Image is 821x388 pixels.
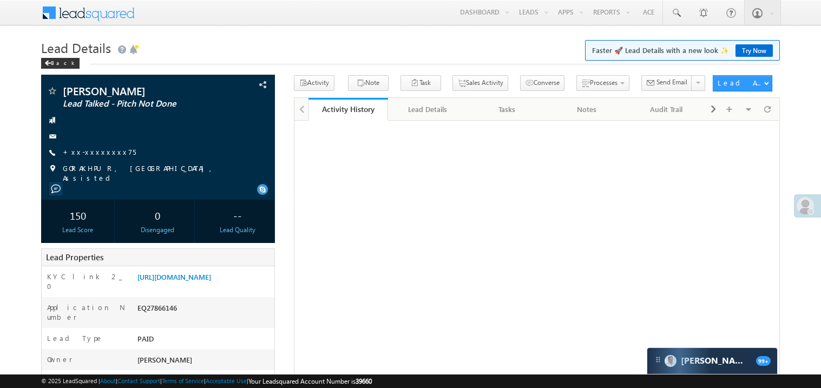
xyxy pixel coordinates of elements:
[63,86,208,96] span: [PERSON_NAME]
[592,45,773,56] span: Faster 🚀 Lead Details with a new look ✨
[556,103,617,116] div: Notes
[117,377,160,384] a: Contact Support
[656,77,687,87] span: Send Email
[547,98,627,121] a: Notes
[44,205,112,225] div: 150
[46,252,103,262] span: Lead Properties
[248,377,372,385] span: Your Leadsquared Account Number is
[294,75,334,91] button: Activity
[41,39,111,56] span: Lead Details
[203,225,272,235] div: Lead Quality
[647,347,778,374] div: carter-dragCarter[PERSON_NAME]99+
[63,163,252,183] span: GORAKHPUR, [GEOGRAPHIC_DATA], Assisted
[400,75,441,91] button: Task
[41,58,80,69] div: Back
[44,225,112,235] div: Lead Score
[388,98,468,121] a: Lead Details
[590,78,618,87] span: Processes
[63,98,208,109] span: Lead Talked - Pitch Not Done
[520,75,564,91] button: Converse
[137,272,211,281] a: [URL][DOMAIN_NAME]
[476,103,537,116] div: Tasks
[756,356,771,366] span: 99+
[317,104,380,114] div: Activity History
[137,355,192,364] span: [PERSON_NAME]
[718,78,764,88] div: Lead Actions
[641,75,692,91] button: Send Email
[47,272,126,291] label: KYC link 2_0
[41,57,85,67] a: Back
[135,302,274,318] div: EQ27866146
[47,354,73,364] label: Owner
[576,75,629,91] button: Processes
[206,377,247,384] a: Acceptable Use
[63,147,136,156] a: +xx-xxxxxxxx75
[47,302,126,322] label: Application Number
[397,103,458,116] div: Lead Details
[162,377,204,384] a: Terms of Service
[47,333,103,343] label: Lead Type
[654,356,662,364] img: carter-drag
[123,205,192,225] div: 0
[348,75,389,91] button: Note
[735,44,773,57] a: Try Now
[123,225,192,235] div: Disengaged
[635,103,697,116] div: Audit Trail
[452,75,508,91] button: Sales Activity
[356,377,372,385] span: 39660
[627,98,706,121] a: Audit Trail
[100,377,116,384] a: About
[468,98,547,121] a: Tasks
[713,75,772,91] button: Lead Actions
[41,376,372,386] span: © 2025 LeadSquared | | | | |
[135,333,274,348] div: PAID
[203,205,272,225] div: --
[308,98,388,121] a: Activity History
